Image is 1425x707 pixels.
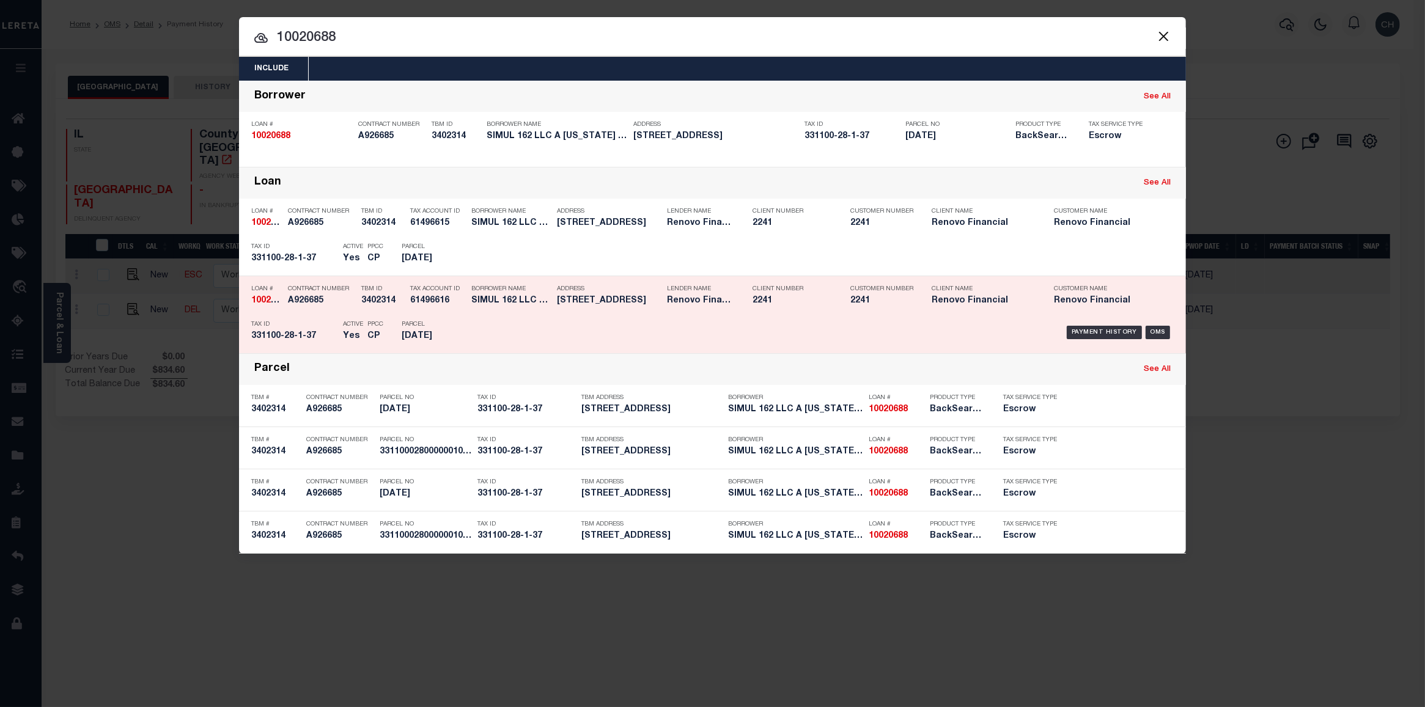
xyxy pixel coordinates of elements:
[667,285,734,293] p: Lender Name
[930,531,985,541] h5: BackSearch,Escrow
[667,208,734,215] p: Lender Name
[557,218,661,229] h5: 162 VAN NESS ST NEWBURGH, NY 12550
[367,321,383,328] p: PPCC
[667,218,734,229] h5: Renovo Financial
[254,176,281,190] div: Loan
[239,57,304,81] button: Include
[1003,489,1058,499] h5: Escrow
[380,489,471,499] h5: 28-1-37
[869,489,924,499] h5: 10020688
[869,521,924,528] p: Loan #
[1003,436,1058,444] p: Tax Service Type
[361,296,404,306] h5: 3402314
[288,285,355,293] p: Contract Number
[343,321,363,328] p: Active
[1155,28,1171,44] button: Close
[581,394,722,401] p: TBM Address
[487,121,627,128] p: Borrower Name
[471,208,551,215] p: Borrower Name
[477,489,575,499] h5: 331100-28-1-37
[753,218,832,229] h5: 2241
[343,331,361,342] h5: Yes
[869,531,924,541] h5: 10020688
[1089,121,1150,128] p: Tax Service Type
[251,394,300,401] p: TBM #
[367,331,383,342] h5: CP
[306,394,374,401] p: Contract Number
[850,218,911,229] h5: 2241
[380,405,471,415] h5: 28-1-37
[251,447,300,457] h5: 3402314
[251,521,300,528] p: TBM #
[728,436,863,444] p: Borrower
[402,331,457,342] h5: 28-1-37
[932,208,1036,215] p: Client Name
[251,219,290,227] strong: 10020688
[869,447,908,456] strong: 10020688
[239,27,1186,49] input: Start typing...
[1003,521,1058,528] p: Tax Service Type
[380,531,471,541] h5: 33110002800000010370000000
[343,243,363,251] p: Active
[380,521,471,528] p: Parcel No
[805,121,899,128] p: Tax ID
[557,208,661,215] p: Address
[869,489,908,498] strong: 10020688
[1054,208,1158,215] p: Customer Name
[932,285,1036,293] p: Client Name
[251,489,300,499] h5: 3402314
[251,531,300,541] h5: 3402314
[557,285,661,293] p: Address
[361,285,404,293] p: TBM ID
[1003,394,1058,401] p: Tax Service Type
[581,436,722,444] p: TBM Address
[932,296,1036,306] h5: Renovo Financial
[254,362,290,376] div: Parcel
[251,243,337,251] p: Tax ID
[1144,365,1171,373] a: See All
[410,208,465,215] p: Tax Account ID
[306,478,374,486] p: Contract Number
[930,394,985,401] p: Product Type
[251,285,282,293] p: Loan #
[288,208,355,215] p: Contract Number
[581,405,722,415] h5: 162 VAN NESS ST NEWBURGH, NY 12550
[251,131,352,142] h5: 10020688
[850,285,913,293] p: Customer Number
[753,296,832,306] h5: 2241
[930,521,985,528] p: Product Type
[633,131,798,142] h5: 162 VAN NESS ST NEWBURGH, NY 12550
[402,243,457,251] p: Parcel
[728,531,863,541] h5: SIMUL 162 LLC A NEW YORK LLC
[477,436,575,444] p: Tax ID
[581,447,722,457] h5: 162 VAN NESS ST NEWBURGH, NY 12550
[306,531,374,541] h5: A926685
[869,447,924,457] h5: 10020688
[557,296,661,306] h5: 162 VAN NESS ST NEWBURGH, NY 12550
[667,296,734,306] h5: Renovo Financial
[1054,285,1158,293] p: Customer Name
[380,478,471,486] p: Parcel No
[251,296,290,305] strong: 10020688
[905,121,1009,128] p: Parcel No
[869,405,908,414] strong: 10020688
[251,132,290,141] strong: 10020688
[471,296,551,306] h5: SIMUL 162 LLC A NEW YORK LLC
[402,254,457,264] h5: 28-1-37
[251,436,300,444] p: TBM #
[402,321,457,328] p: Parcel
[343,254,361,264] h5: Yes
[753,208,832,215] p: Client Number
[1054,296,1158,306] h5: Renovo Financial
[367,243,383,251] p: PPCC
[477,394,575,401] p: Tax ID
[288,218,355,229] h5: A926685
[251,296,282,306] h5: 10020688
[1146,326,1171,339] div: OMS
[251,218,282,229] h5: 10020688
[380,436,471,444] p: Parcel No
[1015,121,1070,128] p: Product Type
[932,218,1036,229] h5: Renovo Financial
[1003,531,1058,541] h5: Escrow
[805,131,899,142] h5: 331100-28-1-37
